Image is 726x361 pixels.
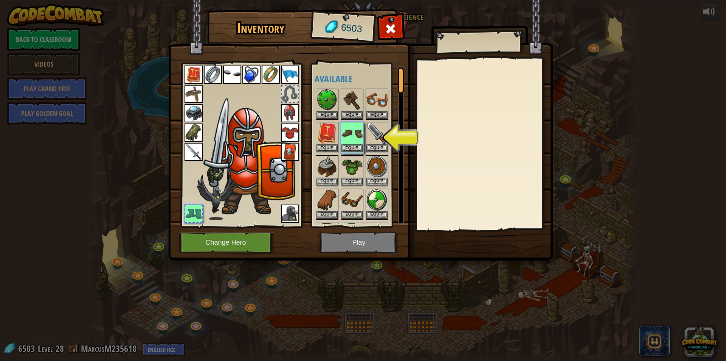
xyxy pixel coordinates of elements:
button: Equip [316,144,338,152]
img: portrait.png [316,89,338,111]
img: portrait.png [366,223,388,244]
img: portrait.png [185,104,203,122]
img: portrait.png [316,123,338,144]
img: portrait.png [341,189,363,211]
button: Equip [366,111,388,119]
span: 6503 [340,21,363,36]
img: portrait.png [242,66,261,84]
img: portrait.png [262,66,280,84]
img: portrait.png [281,66,299,84]
img: portrait.png [204,66,222,84]
img: portrait.png [316,156,338,177]
img: portrait.png [281,205,299,223]
img: portrait.png [341,123,363,144]
img: portrait.png [185,123,203,142]
img: portrait.png [316,223,338,244]
button: Equip [341,178,363,186]
button: Equip [341,211,363,219]
button: Equip [366,178,388,186]
img: raven-paper-doll.png [197,175,234,220]
button: Equip [316,211,338,219]
img: portrait.png [316,189,338,211]
img: portrait.png [223,66,241,84]
img: portrait.png [281,104,299,122]
img: portrait.png [366,156,388,177]
img: portrait.png [366,89,388,111]
button: Equip [316,178,338,186]
img: portrait.png [281,123,299,142]
button: Equip [341,111,363,119]
img: portrait.png [281,143,299,161]
img: portrait.png [341,223,363,244]
button: Equip [341,144,363,152]
img: portrait.png [366,189,388,211]
img: portrait.png [185,66,203,84]
button: Equip [366,144,388,152]
h1: Inventory [213,20,309,36]
img: portrait.png [185,143,203,161]
h4: Available [315,74,410,84]
img: portrait.png [341,89,363,111]
img: portrait.png [185,85,203,103]
img: portrait.png [366,123,388,144]
button: Equip [316,111,338,119]
img: portrait.png [341,156,363,177]
button: Equip [366,211,388,219]
button: Change Hero [179,232,275,253]
img: shield_m2.png [203,106,296,217]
